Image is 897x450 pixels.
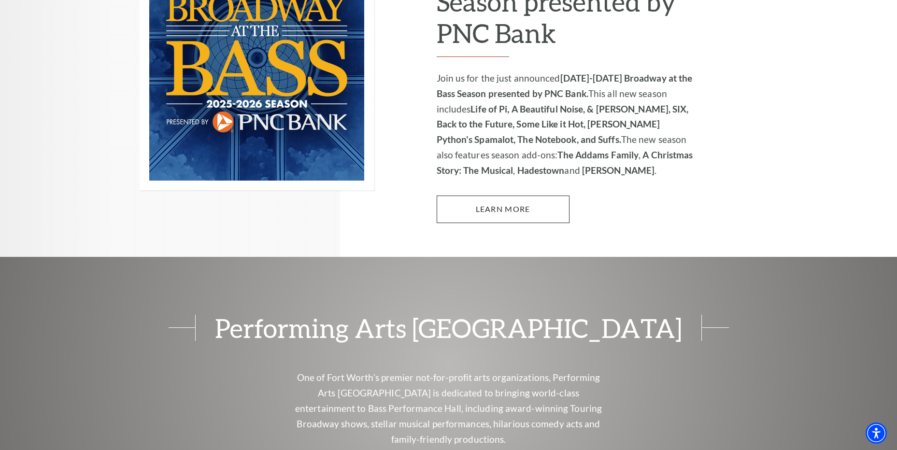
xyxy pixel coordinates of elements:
strong: [PERSON_NAME] [582,165,655,176]
a: Learn More 2025-2026 Broadway at the Bass Season presented by PNC Bank [437,196,570,223]
strong: Life of Pi, A Beautiful Noise, & [PERSON_NAME], SIX, Back to the Future, Some Like it Hot, [PERSO... [437,103,689,145]
p: One of Fort Worth’s premier not-for-profit arts organizations, Performing Arts [GEOGRAPHIC_DATA] ... [292,370,606,447]
span: Performing Arts [GEOGRAPHIC_DATA] [195,315,702,341]
strong: Hadestown [517,165,565,176]
strong: The Addams Family [557,149,639,160]
strong: A Christmas Story: The Musical [437,149,693,176]
div: Accessibility Menu [866,422,887,444]
strong: [DATE]-[DATE] Broadway at the Bass Season presented by PNC Bank. [437,72,693,99]
p: Join us for the just announced This all new season includes The new season also features season a... [437,70,695,179]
